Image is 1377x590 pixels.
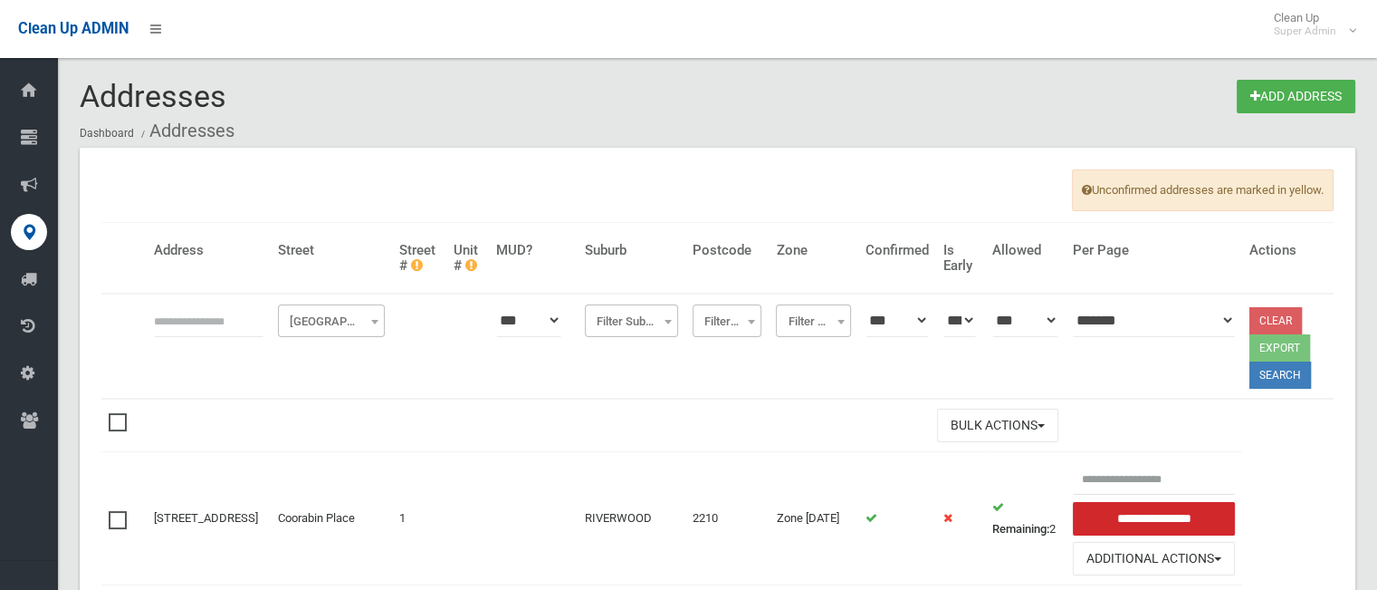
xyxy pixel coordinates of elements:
h4: Unit # [454,243,482,273]
span: Filter Zone [776,305,850,337]
button: Additional Actions [1073,542,1235,575]
td: Zone [DATE] [769,452,857,585]
td: 2 [985,452,1066,585]
button: Search [1249,362,1311,389]
button: Bulk Actions [937,409,1058,442]
span: Filter Postcode [697,309,758,334]
h4: Address [154,243,263,258]
h4: Zone [776,243,850,258]
li: Addresses [137,114,234,148]
small: Super Admin [1274,24,1336,38]
span: Clean Up ADMIN [18,20,129,37]
strong: Remaining: [992,522,1049,536]
span: Unconfirmed addresses are marked in yellow. [1072,169,1334,211]
h4: Street [278,243,385,258]
a: Add Address [1237,80,1355,113]
a: [STREET_ADDRESS] [154,511,258,525]
h4: Postcode [693,243,762,258]
h4: Allowed [992,243,1058,258]
h4: Actions [1249,243,1326,258]
button: Export [1249,334,1310,362]
td: 1 [392,452,446,585]
span: Filter Street [278,305,385,337]
span: Filter Street [282,309,380,334]
span: Filter Postcode [693,305,762,337]
td: Coorabin Place [271,452,392,585]
span: Filter Suburb [585,305,678,337]
h4: Is Early [943,243,978,273]
span: Addresses [80,78,226,114]
h4: Street # [399,243,439,273]
span: Filter Zone [780,309,846,334]
h4: Suburb [585,243,678,258]
h4: Per Page [1073,243,1235,258]
td: 2210 [685,452,770,585]
td: RIVERWOOD [578,452,685,585]
span: Filter Suburb [589,309,674,334]
a: Clear [1249,307,1302,334]
h4: Confirmed [865,243,929,258]
span: Clean Up [1265,11,1354,38]
a: Dashboard [80,127,134,140]
h4: MUD? [496,243,570,258]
